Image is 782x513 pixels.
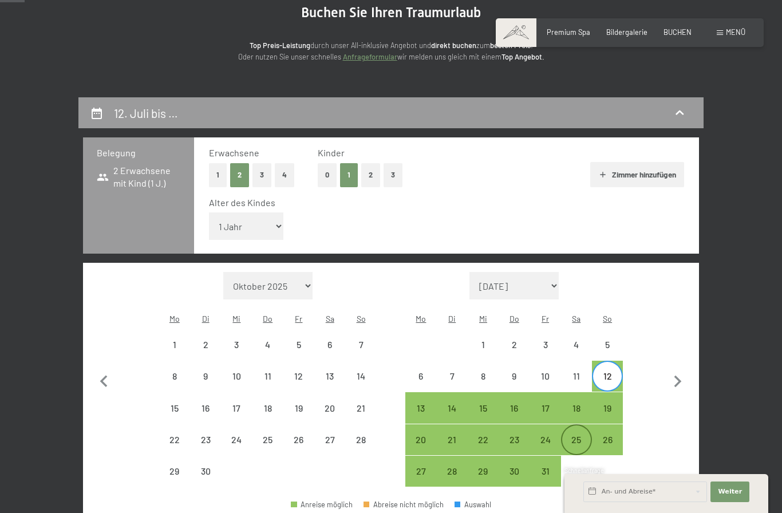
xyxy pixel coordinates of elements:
div: Tue Jun 02 2026 [190,329,221,360]
div: Abreise nicht möglich [221,424,252,455]
div: 2 [191,340,220,369]
div: Abreise nicht möglich [345,361,376,392]
div: Tue Jun 16 2026 [190,392,221,423]
div: Abreise nicht möglich [468,329,499,360]
abbr: Dienstag [448,314,456,323]
span: Schnellanfrage [564,467,604,474]
div: 16 [191,404,220,432]
div: 25 [562,435,591,464]
div: Abreise nicht möglich [314,392,345,423]
div: Abreise nicht möglich [345,392,376,423]
div: Abreise nicht möglich [530,361,560,392]
div: Abreise nicht möglich [468,361,499,392]
div: Abreise nicht möglich [252,329,283,360]
span: Kinder [318,147,345,158]
div: Fri Jul 31 2026 [530,456,560,487]
div: Abreise nicht möglich [437,361,468,392]
button: Zimmer hinzufügen [590,162,684,187]
div: 23 [500,435,528,464]
abbr: Donnerstag [510,314,519,323]
div: 9 [191,372,220,400]
div: 20 [406,435,435,464]
div: Abreise nicht möglich [190,361,221,392]
div: 30 [500,467,528,495]
div: Tue Jun 30 2026 [190,456,221,487]
div: Thu Jun 04 2026 [252,329,283,360]
div: Abreise nicht möglich [499,329,530,360]
div: 1 [469,340,497,369]
div: 24 [531,435,559,464]
div: 5 [285,340,313,369]
div: 22 [469,435,497,464]
abbr: Mittwoch [479,314,487,323]
div: 8 [160,372,189,400]
div: Abreise nicht möglich [159,329,190,360]
div: Tue Jul 21 2026 [437,424,468,455]
div: 8 [469,372,497,400]
div: Abreise möglich [468,456,499,487]
div: 26 [285,435,313,464]
abbr: Montag [169,314,180,323]
div: Abreise nicht möglich [530,329,560,360]
div: Sun Jun 07 2026 [345,329,376,360]
div: Sun Jul 26 2026 [592,424,623,455]
div: Abreise nicht möglich [283,424,314,455]
abbr: Mittwoch [232,314,240,323]
div: Sat Jul 25 2026 [561,424,592,455]
div: Abreise nicht möglich [159,424,190,455]
div: Mon Jun 15 2026 [159,392,190,423]
strong: Top Angebot. [501,52,544,61]
div: Wed Jun 24 2026 [221,424,252,455]
div: Wed Jul 22 2026 [468,424,499,455]
div: 1 [160,340,189,369]
div: Abreise nicht möglich [221,361,252,392]
div: 27 [406,467,435,495]
div: Abreise möglich [592,392,623,423]
div: Abreise nicht möglich [190,456,221,487]
span: Premium Spa [547,27,590,37]
div: 22 [160,435,189,464]
div: Fri Jul 10 2026 [530,361,560,392]
button: 4 [275,163,294,187]
div: Abreise nicht möglich [252,392,283,423]
div: Mon Jul 20 2026 [405,424,436,455]
div: Abreise möglich [530,424,560,455]
div: Tue Jul 14 2026 [437,392,468,423]
p: durch unser All-inklusive Angebot und zum ! Oder nutzen Sie unser schnelles wir melden uns gleich... [162,40,620,63]
div: 6 [315,340,344,369]
div: Thu Jul 09 2026 [499,361,530,392]
div: 17 [222,404,251,432]
abbr: Dienstag [202,314,210,323]
div: Abreise nicht möglich [159,392,190,423]
abbr: Samstag [326,314,334,323]
button: 1 [209,163,227,187]
div: Abreise nicht möglich [345,424,376,455]
button: Nächster Monat [666,272,690,487]
div: Fri Jun 05 2026 [283,329,314,360]
div: Sat Jun 27 2026 [314,424,345,455]
h2: 12. Juli bis … [114,106,178,120]
div: 3 [222,340,251,369]
div: Alter des Kindes [209,196,674,209]
button: 3 [384,163,402,187]
div: 19 [285,404,313,432]
div: 11 [254,372,282,400]
div: Abreise möglich [561,424,592,455]
div: Abreise möglich [530,392,560,423]
div: 29 [469,467,497,495]
div: Thu Jul 23 2026 [499,424,530,455]
div: Abreise nicht möglich [592,329,623,360]
div: Abreise nicht möglich [561,329,592,360]
abbr: Freitag [542,314,549,323]
abbr: Montag [416,314,426,323]
div: Abreise möglich [499,392,530,423]
div: Abreise nicht möglich [221,392,252,423]
div: 25 [254,435,282,464]
div: Mon Jun 29 2026 [159,456,190,487]
abbr: Sonntag [603,314,612,323]
strong: Top Preis-Leistung [250,41,310,50]
div: Wed Jun 03 2026 [221,329,252,360]
div: Abreise möglich [468,424,499,455]
div: 4 [254,340,282,369]
h3: Belegung [97,147,180,159]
